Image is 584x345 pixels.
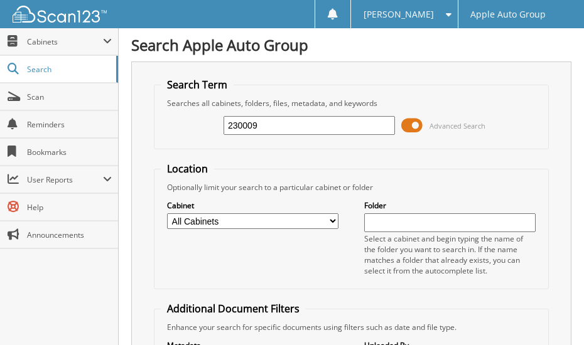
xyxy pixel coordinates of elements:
span: Bookmarks [27,147,112,157]
span: Cabinets [27,36,103,47]
label: Cabinet [167,200,338,211]
div: Enhance your search for specific documents using filters such as date and file type. [161,322,542,332]
span: Help [27,202,112,213]
span: Announcements [27,230,112,240]
div: Select a cabinet and begin typing the name of the folder you want to search in. If the name match... [364,233,536,276]
span: Search [27,64,110,75]
img: scan123-logo-white.svg [13,6,107,23]
span: Reminders [27,119,112,130]
legend: Search Term [161,78,234,92]
div: Optionally limit your search to a particular cabinet or folder [161,182,542,193]
span: [PERSON_NAME] [364,11,434,18]
span: Scan [27,92,112,102]
label: Folder [364,200,536,211]
span: Apple Auto Group [470,11,546,18]
span: Advanced Search [430,121,485,130]
div: Searches all cabinets, folders, files, metadata, and keywords [161,98,542,109]
h1: Search Apple Auto Group [131,34,571,55]
span: User Reports [27,174,103,185]
legend: Additional Document Filters [161,302,306,316]
legend: Location [161,162,214,176]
